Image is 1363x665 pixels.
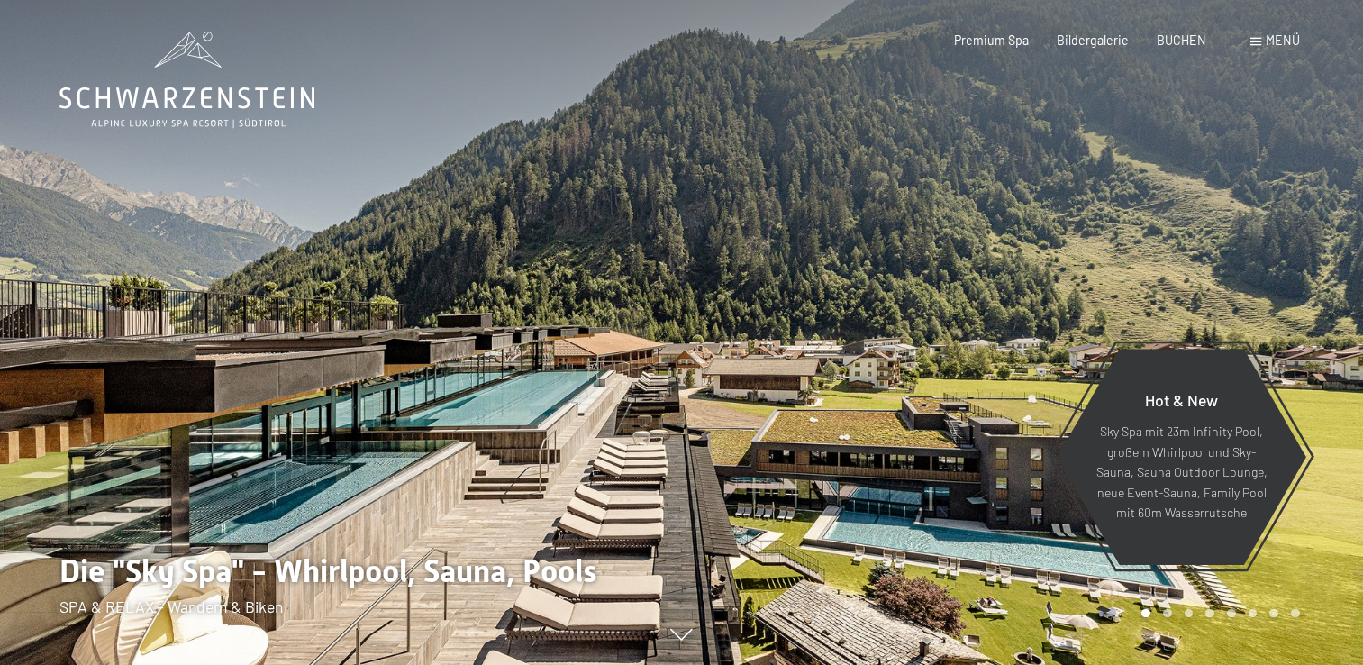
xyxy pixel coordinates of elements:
span: Hot & New [1145,390,1218,410]
div: Carousel Page 8 [1291,609,1300,618]
div: Carousel Page 7 [1269,609,1278,618]
div: Carousel Page 3 [1185,609,1194,618]
a: Premium Spa [954,32,1029,48]
div: Carousel Page 2 [1163,609,1172,618]
div: Carousel Page 6 [1249,609,1258,618]
p: Sky Spa mit 23m Infinity Pool, großem Whirlpool und Sky-Sauna, Sauna Outdoor Lounge, neue Event-S... [1095,422,1268,524]
a: Bildergalerie [1057,32,1129,48]
a: Hot & New Sky Spa mit 23m Infinity Pool, großem Whirlpool und Sky-Sauna, Sauna Outdoor Lounge, ne... [1056,348,1307,566]
div: Carousel Pagination [1135,609,1299,618]
div: Carousel Page 5 [1227,609,1236,618]
span: Menü [1266,32,1300,48]
a: BUCHEN [1157,32,1206,48]
div: Carousel Page 1 (Current Slide) [1141,609,1150,618]
div: Carousel Page 4 [1205,609,1214,618]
